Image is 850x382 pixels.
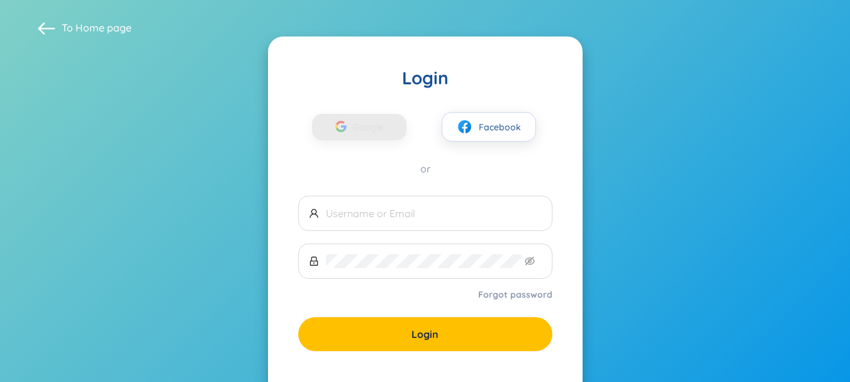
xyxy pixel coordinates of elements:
[312,114,406,140] button: Google
[457,119,473,135] img: facebook
[353,114,389,140] span: Google
[309,256,319,266] span: lock
[298,317,552,351] button: Login
[75,21,131,34] a: Home page
[298,67,552,89] div: Login
[62,21,131,35] span: To
[298,162,552,176] div: or
[478,288,552,301] a: Forgot password
[525,256,535,266] span: eye-invisible
[442,112,536,142] button: facebookFacebook
[326,206,542,220] input: Username or Email
[479,120,521,134] span: Facebook
[411,327,439,341] span: Login
[309,208,319,218] span: user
